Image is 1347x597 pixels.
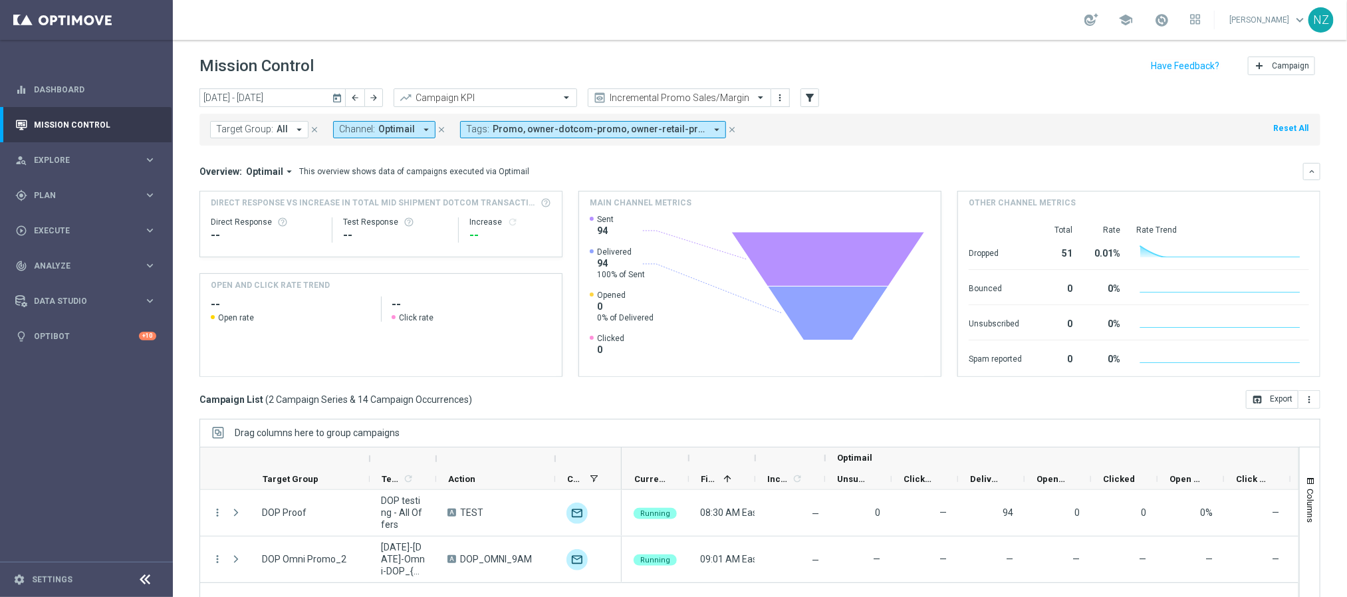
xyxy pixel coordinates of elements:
span: 2 Campaign Series & 14 Campaign Occurrences [269,394,469,406]
span: 0 [597,300,654,312]
span: — [939,554,947,564]
span: DOP_OMNI_9AM [460,553,532,565]
ng-select: Campaign KPI [394,88,577,107]
div: Rate [1088,225,1120,235]
button: arrow_back [346,88,364,107]
span: Optimail [246,166,283,178]
span: Execute [34,227,144,235]
span: Drag columns here to group campaigns [235,427,400,438]
span: Calculate column [401,471,414,486]
div: Row Groups [235,427,400,438]
span: 0% of Delivered [597,312,654,323]
span: Channel: [339,124,375,135]
i: arrow_drop_down [293,124,305,136]
div: Spam reported [969,347,1022,368]
i: refresh [507,217,518,227]
div: equalizer Dashboard [15,84,157,95]
button: close [435,122,447,137]
span: Delivered [970,474,1002,484]
span: Target Group: [216,124,273,135]
div: Press SPACE to select this row. [200,490,622,537]
span: Open Rate = Opened / Delivered [1200,507,1213,518]
button: open_in_browser Export [1246,390,1298,409]
div: 0% [1088,277,1120,298]
h4: Main channel metrics [590,197,691,209]
i: add [1254,60,1265,71]
span: ) [469,394,472,406]
button: add Campaign [1248,57,1315,75]
span: Current Status [634,474,666,484]
h2: -- [392,297,551,312]
span: 09:01 AM Eastern Time (New York) (UTC -04:00) [700,554,914,564]
span: Templates [382,474,401,484]
button: more_vert [211,507,223,519]
span: 10.10.25-Friday-Omni-DOP_{X}, 10.11.25-Satuday-Omni-DOP_{X}, 10.12.25-Sunday-Omni-DOP_{X}, 10.13.... [381,541,425,577]
img: Optimail [566,549,588,570]
button: Channel: Optimail arrow_drop_down [333,121,435,138]
span: Explore [34,156,144,164]
span: 0 [875,507,880,518]
button: Data Studio keyboard_arrow_right [15,296,157,306]
span: Tags: [466,124,489,135]
i: keyboard_arrow_right [144,259,156,272]
button: more_vert [774,90,787,106]
span: — [873,554,880,564]
span: 94 [597,225,614,237]
span: Running [640,509,670,518]
span: Increase [767,474,790,484]
span: 0 [597,344,624,356]
span: Running [640,556,670,564]
span: Click rate [399,312,433,323]
div: gps_fixed Plan keyboard_arrow_right [15,190,157,201]
i: track_changes [15,260,27,272]
span: Click Rate [1236,474,1268,484]
div: Total [1038,225,1072,235]
div: 0 [1038,277,1072,298]
span: Direct Response VS Increase In Total Mid Shipment Dotcom Transaction Amount [211,197,537,209]
div: Optibot [15,318,156,354]
div: Execute [15,225,144,237]
button: Mission Control [15,120,157,130]
div: play_circle_outline Execute keyboard_arrow_right [15,225,157,236]
h1: Mission Control [199,57,314,76]
span: Open Rate [1169,474,1201,484]
button: Reset All [1272,121,1310,136]
i: person_search [15,154,27,166]
a: Dashboard [34,72,156,107]
div: 0% [1088,312,1120,333]
span: Opened [1037,474,1068,484]
i: close [437,125,446,134]
button: lightbulb Optibot +10 [15,331,157,342]
span: Promo, owner-dotcom-promo, owner-retail-promo, promo [493,124,705,135]
span: All [277,124,288,135]
span: Optimail [378,124,415,135]
i: refresh [792,473,802,484]
span: Action [448,474,475,484]
div: Optimail [566,503,588,524]
span: Sent [597,214,614,225]
button: arrow_forward [364,88,383,107]
span: Data Studio [34,297,144,305]
button: Target Group: All arrow_drop_down [210,121,308,138]
i: keyboard_arrow_right [144,224,156,237]
button: filter_alt [800,88,819,107]
div: Direct Response [211,217,321,227]
multiple-options-button: Export to CSV [1246,394,1320,404]
span: A [447,555,456,563]
span: 100% of Sent [597,269,645,280]
ng-select: Incremental Promo Sales/Margin [588,88,771,107]
span: keyboard_arrow_down [1292,13,1307,27]
div: 0.01% [1088,241,1120,263]
span: — [1072,554,1080,564]
span: Delivered [597,247,645,257]
i: trending_up [399,91,412,104]
span: Clicked [1103,474,1135,484]
span: 0 [1141,507,1146,518]
div: -- [211,227,321,243]
i: refresh [403,473,414,484]
h4: Other channel metrics [969,197,1076,209]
